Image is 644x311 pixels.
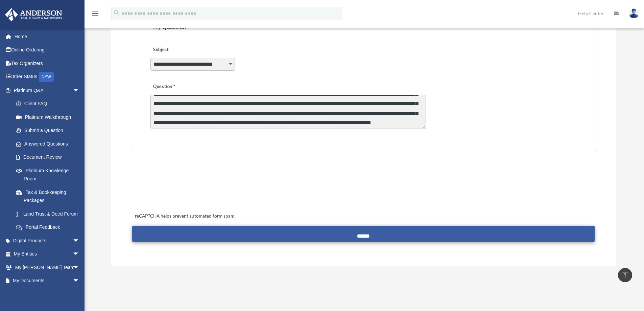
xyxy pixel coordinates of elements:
a: vertical_align_top [618,268,632,282]
a: Digital Productsarrow_drop_down [5,234,90,247]
a: My Entitiesarrow_drop_down [5,247,90,261]
img: Anderson Advisors Platinum Portal [3,8,64,21]
label: Question [150,82,203,92]
a: My [PERSON_NAME] Teamarrow_drop_down [5,261,90,274]
span: arrow_drop_down [73,234,86,248]
a: Order StatusNEW [5,70,90,84]
i: menu [91,9,99,18]
span: arrow_drop_down [73,274,86,288]
a: menu [91,12,99,18]
a: Document Review [9,151,90,164]
span: arrow_drop_down [73,287,86,301]
a: Tax & Bookkeeping Packages [9,185,90,207]
a: Answered Questions [9,137,90,151]
a: Portal Feedback [9,221,90,234]
a: Platinum Knowledge Room [9,164,90,185]
a: Client FAQ [9,97,90,111]
iframe: reCAPTCHA [133,172,236,199]
a: Land Trust & Deed Forum [9,207,90,221]
a: Home [5,30,90,43]
div: NEW [39,72,54,82]
span: arrow_drop_down [73,84,86,97]
a: Platinum Walkthrough [9,110,90,124]
img: User Pic [629,8,639,18]
a: My Documentsarrow_drop_down [5,274,90,288]
i: search [113,9,120,17]
a: Online Ordering [5,43,90,57]
a: Tax Organizers [5,57,90,70]
a: Online Learningarrow_drop_down [5,287,90,301]
label: Subject [150,45,215,55]
a: Submit a Question [9,124,86,137]
span: arrow_drop_down [73,247,86,261]
i: vertical_align_top [621,271,629,279]
div: reCAPTCHA helps prevent automated form spam. [132,212,594,220]
a: Platinum Q&Aarrow_drop_down [5,84,90,97]
span: arrow_drop_down [73,261,86,274]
